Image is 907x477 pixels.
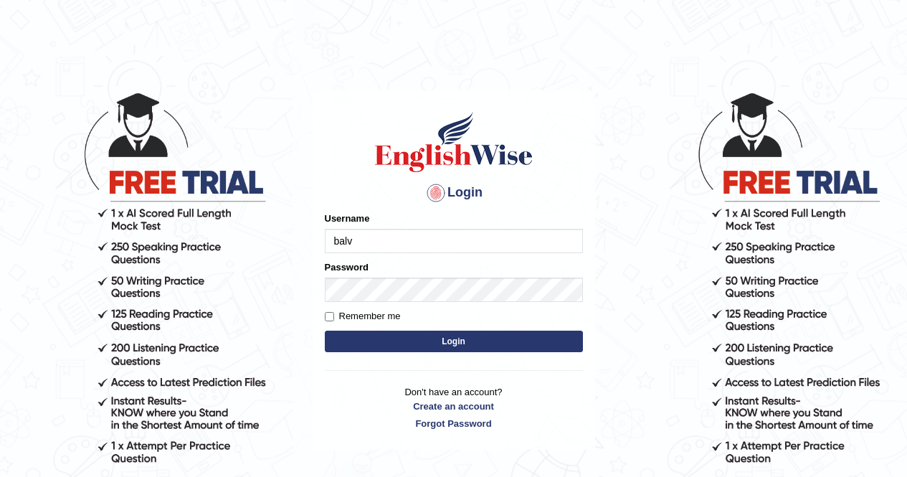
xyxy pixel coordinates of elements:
a: Create an account [325,400,583,413]
label: Username [325,212,370,225]
button: Login [325,331,583,352]
label: Password [325,260,369,274]
input: Remember me [325,312,334,321]
h4: Login [325,181,583,204]
p: Don't have an account? [325,385,583,430]
a: Forgot Password [325,417,583,430]
img: Logo of English Wise sign in for intelligent practice with AI [372,110,536,174]
label: Remember me [325,309,401,323]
